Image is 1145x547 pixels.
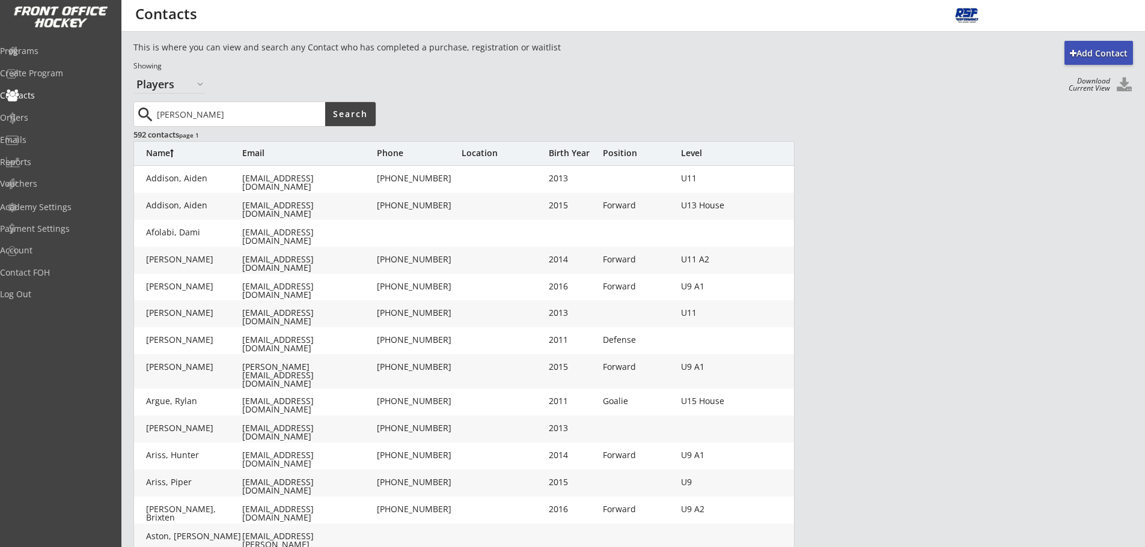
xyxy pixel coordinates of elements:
[146,282,242,291] div: [PERSON_NAME]
[242,201,374,218] div: [EMAIL_ADDRESS][DOMAIN_NAME]
[603,282,675,291] div: Forward
[242,282,374,299] div: [EMAIL_ADDRESS][DOMAIN_NAME]
[377,451,461,459] div: [PHONE_NUMBER]
[377,309,461,317] div: [PHONE_NUMBER]
[603,505,675,513] div: Forward
[146,309,242,317] div: [PERSON_NAME]
[242,478,374,495] div: [EMAIL_ADDRESS][DOMAIN_NAME]
[146,336,242,344] div: [PERSON_NAME]
[681,451,753,459] div: U9 A1
[146,174,242,183] div: Addison, Aiden
[549,424,597,432] div: 2013
[1063,77,1110,92] div: Download Current View
[549,397,597,405] div: 2011
[242,505,374,522] div: [EMAIL_ADDRESS][DOMAIN_NAME]
[603,363,675,371] div: Forward
[681,505,753,513] div: U9 A2
[242,149,374,157] div: Email
[549,363,597,371] div: 2015
[146,363,242,371] div: [PERSON_NAME]
[242,255,374,272] div: [EMAIL_ADDRESS][DOMAIN_NAME]
[146,478,242,486] div: Ariss, Piper
[242,309,374,325] div: [EMAIL_ADDRESS][DOMAIN_NAME]
[549,309,597,317] div: 2013
[681,478,753,486] div: U9
[549,201,597,210] div: 2015
[603,397,675,405] div: Goalie
[603,201,675,210] div: Forward
[146,149,242,157] div: Name
[146,505,242,522] div: [PERSON_NAME], Brixten
[133,61,640,71] div: Showing
[377,201,461,210] div: [PHONE_NUMBER]
[154,102,325,126] input: Type here...
[681,149,753,157] div: Level
[377,424,461,432] div: [PHONE_NUMBER]
[325,102,376,126] button: Search
[377,336,461,344] div: [PHONE_NUMBER]
[681,309,753,317] div: U11
[681,282,753,291] div: U9 A1
[681,201,753,210] div: U13 House
[377,174,461,183] div: [PHONE_NUMBER]
[135,105,155,124] button: search
[377,505,461,513] div: [PHONE_NUMBER]
[681,174,753,183] div: U11
[462,149,546,157] div: Location
[1115,77,1133,94] button: Click to download all Contacts. Your browser settings may try to block it, check your security se...
[146,228,242,237] div: Afolabi, Dami
[242,424,374,441] div: [EMAIL_ADDRESS][DOMAIN_NAME]
[133,41,640,53] div: This is where you can view and search any Contact who has completed a purchase, registration or w...
[242,363,374,388] div: [PERSON_NAME][EMAIL_ADDRESS][DOMAIN_NAME]
[146,255,242,264] div: [PERSON_NAME]
[549,478,597,486] div: 2015
[146,451,242,459] div: Ariss, Hunter
[549,336,597,344] div: 2011
[377,397,461,405] div: [PHONE_NUMBER]
[1064,47,1133,59] div: Add Contact
[146,424,242,432] div: [PERSON_NAME]
[681,397,753,405] div: U15 House
[179,131,199,139] font: page 1
[242,336,374,352] div: [EMAIL_ADDRESS][DOMAIN_NAME]
[377,363,461,371] div: [PHONE_NUMBER]
[242,397,374,414] div: [EMAIL_ADDRESS][DOMAIN_NAME]
[146,201,242,210] div: Addison, Aiden
[146,532,242,540] div: Aston, [PERSON_NAME]
[681,363,753,371] div: U9 A1
[377,149,461,157] div: Phone
[133,129,374,140] div: 592 contacts
[681,255,753,264] div: U11 A2
[549,505,597,513] div: 2016
[549,174,597,183] div: 2013
[377,282,461,291] div: [PHONE_NUMBER]
[603,451,675,459] div: Forward
[377,255,461,264] div: [PHONE_NUMBER]
[549,282,597,291] div: 2016
[242,174,374,191] div: [EMAIL_ADDRESS][DOMAIN_NAME]
[603,255,675,264] div: Forward
[242,451,374,468] div: [EMAIL_ADDRESS][DOMAIN_NAME]
[242,228,374,245] div: [EMAIL_ADDRESS][DOMAIN_NAME]
[603,149,675,157] div: Position
[549,255,597,264] div: 2014
[377,478,461,486] div: [PHONE_NUMBER]
[549,149,597,157] div: Birth Year
[146,397,242,405] div: Argue, Rylan
[603,336,675,344] div: Defense
[549,451,597,459] div: 2014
